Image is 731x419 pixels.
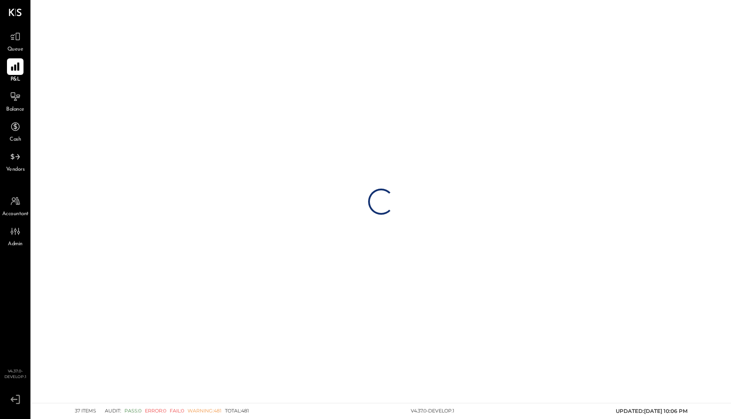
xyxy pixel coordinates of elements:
a: Admin [0,223,30,248]
span: P&L [10,76,20,84]
a: P&L [0,58,30,84]
span: UPDATED: [DATE] 10:06 PM [616,408,687,414]
span: Warning: 481 [188,408,221,415]
a: Balance [0,88,30,114]
span: Fail: 0 [170,408,184,415]
div: 37 items [75,408,96,415]
span: Vendors [6,166,25,174]
span: Pass: 0 [124,408,141,415]
span: Cash [10,136,21,144]
div: v 4.37.0-develop.1 [411,408,454,415]
span: Queue [7,46,23,54]
span: Admin [8,240,23,248]
a: Cash [0,118,30,144]
span: Accountant [2,210,29,218]
a: Accountant [0,193,30,218]
span: Total: 481 [225,408,249,415]
a: Vendors [0,149,30,174]
span: Error: 0 [145,408,166,415]
span: Balance [6,106,24,114]
span: Audit: [105,408,121,415]
a: Queue [0,28,30,54]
